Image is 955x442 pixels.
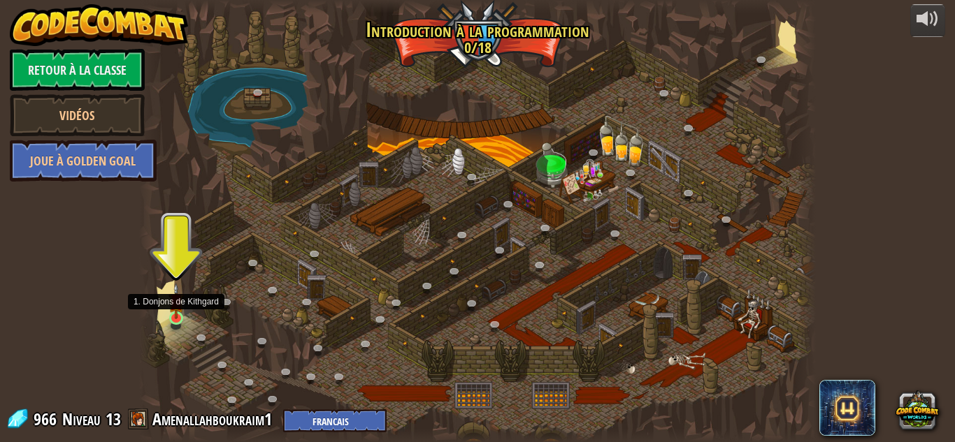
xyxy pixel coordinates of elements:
img: CodeCombat - Learn how to code by playing a game [10,4,189,46]
span: 966 [34,408,61,430]
a: Amenallahboukraim1 [152,408,276,430]
a: Joue à Golden Goal [10,140,157,182]
a: Retour à la Classe [10,49,145,91]
img: level-banner-unstarted.png [168,283,185,319]
a: Vidéos [10,94,145,136]
span: Niveau [62,408,101,431]
span: 13 [106,408,121,430]
button: Ajuster le volume [910,4,945,37]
